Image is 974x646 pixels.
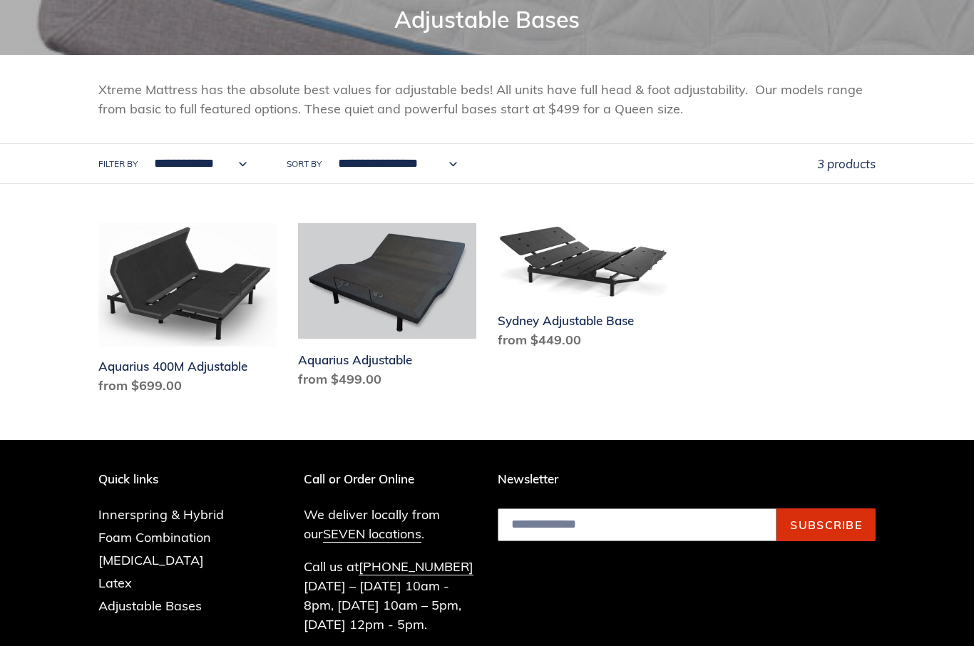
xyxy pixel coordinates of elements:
[304,473,477,487] p: Call or Order Online
[98,507,224,523] a: Innerspring & Hybrid
[98,158,138,171] label: Filter by
[98,553,204,569] a: [MEDICAL_DATA]
[98,530,211,546] a: Foam Combination
[790,518,862,533] span: Subscribe
[776,509,876,542] button: Subscribe
[287,158,322,171] label: Sort by
[394,6,580,34] span: Adjustable Bases
[98,224,277,401] a: Aquarius 400M Adjustable
[498,509,776,542] input: Email address
[498,473,876,487] p: Newsletter
[98,81,876,119] p: Xtreme Mattress has the absolute best values for adjustable beds! All units have full head & foot...
[98,473,245,487] p: Quick links
[817,157,876,172] span: 3 products
[304,506,477,544] p: We deliver locally from our .
[298,224,476,394] a: Aquarius Adjustable
[304,558,477,635] p: Call us at [DATE] – [DATE] 10am - 8pm, [DATE] 10am – 5pm, [DATE] 12pm - 5pm.
[498,224,676,356] a: Sydney Adjustable Base
[98,575,132,592] a: Latex
[323,526,421,543] a: SEVEN locations
[98,598,202,615] a: Adjustable Bases
[359,559,473,576] a: [PHONE_NUMBER]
